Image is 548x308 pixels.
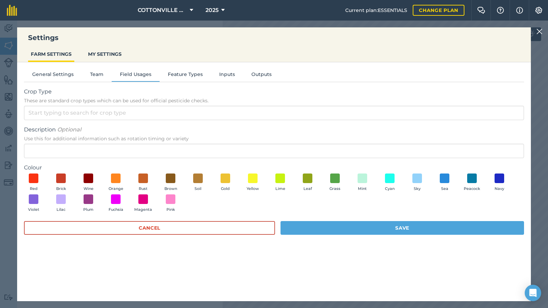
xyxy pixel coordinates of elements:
span: These are standard crop types which can be used for official pesticide checks. [24,97,524,104]
span: Lime [275,186,285,192]
img: fieldmargin Logo [7,5,17,16]
span: Violet [28,207,39,213]
span: Magenta [134,207,152,213]
button: General Settings [24,70,82,81]
button: Lime [271,174,290,192]
span: Current plan : ESSENTIALS [345,7,407,14]
button: Feature Types [160,70,211,81]
button: Sky [408,174,427,192]
button: Leaf [298,174,317,192]
a: Change plan [413,5,464,16]
span: Brown [164,186,177,192]
img: A cog icon [535,7,543,14]
em: Optional [57,126,81,133]
img: A question mark icon [496,7,505,14]
button: Gold [216,174,235,192]
button: Outputs [243,70,280,81]
button: Wine [79,174,98,192]
span: Brick [56,186,66,192]
img: Two speech bubbles overlapping with the left bubble in the forefront [477,7,485,14]
label: Colour [24,164,524,172]
button: Rust [134,174,153,192]
span: Soil [195,186,201,192]
span: Cyan [385,186,395,192]
button: Pink [161,194,180,213]
span: Leaf [303,186,312,192]
button: Fuchsia [106,194,125,213]
button: Red [24,174,43,192]
span: COTTONVILLE PLANTING COMPANY, LLC [138,6,187,14]
span: Crop Type [24,88,524,96]
button: Cancel [24,221,275,235]
button: MY SETTINGS [85,48,124,61]
button: Sea [435,174,454,192]
span: Plum [83,207,94,213]
span: Sky [414,186,421,192]
button: Mint [353,174,372,192]
button: Peacock [462,174,482,192]
button: Navy [490,174,509,192]
h3: Settings [17,33,531,42]
button: Lilac [51,194,71,213]
span: Mint [358,186,367,192]
img: svg+xml;base64,PHN2ZyB4bWxucz0iaHR0cDovL3d3dy53My5vcmcvMjAwMC9zdmciIHdpZHRoPSIyMiIgaGVpZ2h0PSIzMC... [536,27,543,36]
span: Yellow [247,186,259,192]
button: Orange [106,174,125,192]
span: Peacock [464,186,480,192]
span: Grass [329,186,340,192]
span: Wine [84,186,94,192]
span: Fuchsia [109,207,123,213]
span: 2025 [206,6,219,14]
button: Soil [188,174,208,192]
span: Orange [109,186,123,192]
button: Inputs [211,70,243,81]
span: Lilac [57,207,65,213]
span: Use this for additional information such as rotation timing or variety [24,135,524,142]
button: Cyan [380,174,399,192]
span: Rust [139,186,148,192]
div: Open Intercom Messenger [525,285,541,301]
button: Grass [325,174,345,192]
span: Pink [166,207,175,213]
button: Magenta [134,194,153,213]
button: Save [281,221,524,235]
button: Brown [161,174,180,192]
input: Start typing to search for crop type [24,106,524,120]
span: Description [24,126,524,134]
span: Navy [495,186,504,192]
img: svg+xml;base64,PHN2ZyB4bWxucz0iaHR0cDovL3d3dy53My5vcmcvMjAwMC9zdmciIHdpZHRoPSIxNyIgaGVpZ2h0PSIxNy... [516,6,523,14]
button: Yellow [243,174,262,192]
button: Team [82,70,112,81]
button: Violet [24,194,43,213]
span: Red [30,186,38,192]
button: Plum [79,194,98,213]
span: Sea [441,186,448,192]
button: Field Usages [112,70,160,81]
span: Gold [221,186,230,192]
button: Brick [51,174,71,192]
button: FARM SETTINGS [28,48,74,61]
